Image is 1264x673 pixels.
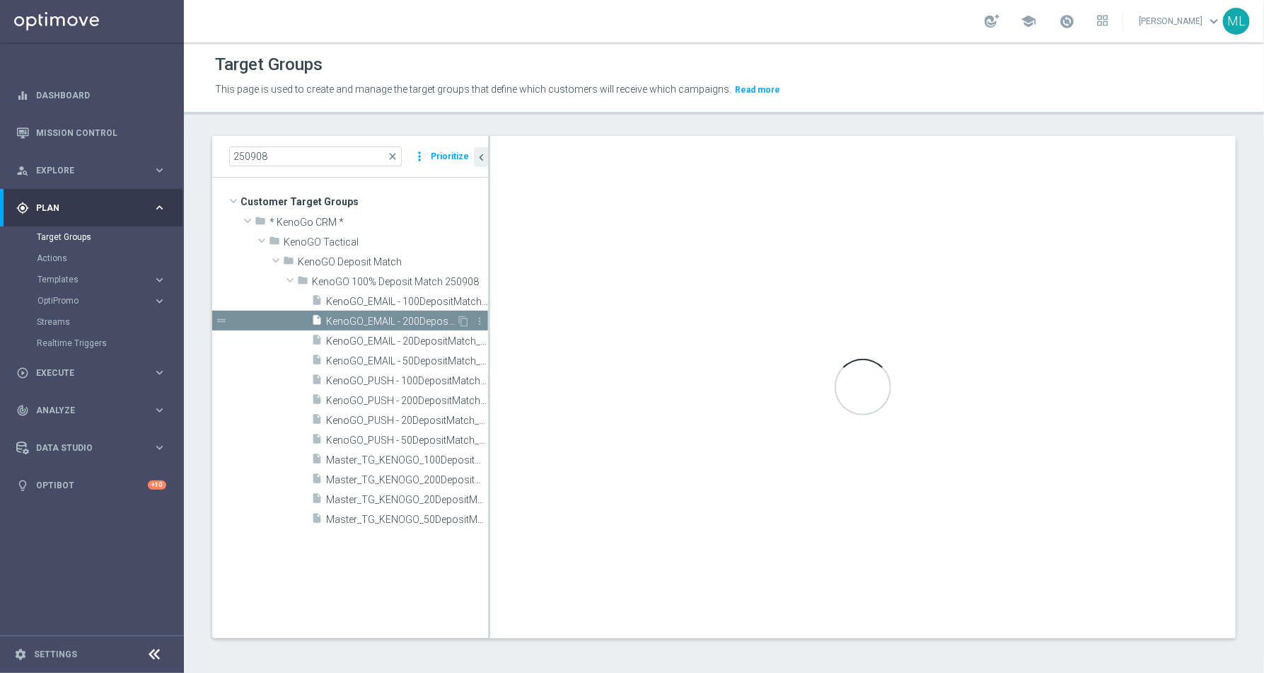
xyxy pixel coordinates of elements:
[16,165,167,176] button: person_search Explore keyboard_arrow_right
[37,297,139,305] span: OptiPromo
[326,494,488,506] span: Master_TG_KENOGO_20DepositMatch_250908
[215,54,323,75] h1: Target Groups
[474,316,485,327] i: more_vert
[36,444,153,452] span: Data Studio
[1021,13,1036,29] span: school
[14,648,27,661] i: settings
[36,76,166,114] a: Dashboard
[37,269,182,290] div: Templates
[37,338,147,349] a: Realtime Triggers
[16,367,167,379] button: play_circle_outline Execute keyboard_arrow_right
[474,147,488,167] button: chevron_left
[16,404,153,417] div: Analyze
[326,415,488,427] span: KenoGO_PUSH - 20DepositMatch_250908
[215,84,731,95] span: This page is used to create and manage the target groups that define which customers will receive...
[16,89,29,102] i: equalizer
[311,334,323,350] i: insert_drive_file
[311,393,323,410] i: insert_drive_file
[153,294,166,308] i: keyboard_arrow_right
[283,255,294,271] i: folder
[326,454,488,466] span: Master_TG_KENOGO_100DepositMatch_250908
[37,253,147,264] a: Actions
[387,151,398,162] span: close
[311,433,323,449] i: insert_drive_file
[16,202,167,214] button: gps_fixed Plan keyboard_arrow_right
[16,479,29,492] i: lightbulb
[326,355,488,367] span: KenoGO_EMAIL - 50DepositMatch_250908
[298,256,488,268] span: KenoGO Deposit Match
[229,146,402,166] input: Quick find group or folder
[412,146,427,166] i: more_vert
[37,316,147,328] a: Streams
[37,275,153,284] div: Templates
[311,413,323,430] i: insert_drive_file
[16,90,167,101] button: equalizer Dashboard
[36,369,153,377] span: Execute
[255,215,266,231] i: folder
[16,164,29,177] i: person_search
[1223,8,1250,35] div: ML
[16,202,29,214] i: gps_fixed
[36,204,153,212] span: Plan
[326,375,488,387] span: KenoGO_PUSH - 100DepositMatch_250908
[475,151,488,164] i: chevron_left
[36,166,153,175] span: Explore
[37,290,182,311] div: OptiPromo
[311,473,323,489] i: insert_drive_file
[16,164,153,177] div: Explore
[148,481,166,490] div: +10
[311,314,323,330] i: insert_drive_file
[37,226,182,248] div: Target Groups
[311,493,323,509] i: insert_drive_file
[326,514,488,526] span: Master_TG_KENOGO_50DepositMatch_250908
[311,512,323,529] i: insert_drive_file
[16,367,29,379] i: play_circle_outline
[458,316,469,327] i: Duplicate Target group
[16,405,167,416] button: track_changes Analyze keyboard_arrow_right
[16,442,153,454] div: Data Studio
[153,201,166,214] i: keyboard_arrow_right
[326,316,456,328] span: KenoGO_EMAIL - 200DepositMatch_250908
[153,273,166,287] i: keyboard_arrow_right
[311,453,323,469] i: insert_drive_file
[37,311,182,333] div: Streams
[297,275,308,291] i: folder
[311,374,323,390] i: insert_drive_file
[326,296,488,308] span: KenoGO_EMAIL - 100DepositMatch_250908
[326,435,488,447] span: KenoGO_PUSH - 50DepositMatch_250908
[326,474,488,486] span: Master_TG_KENOGO_200DepositMatch_250908
[16,480,167,491] button: lightbulb Optibot +10
[37,248,182,269] div: Actions
[269,235,280,251] i: folder
[1137,11,1223,32] a: [PERSON_NAME]keyboard_arrow_down
[37,297,153,305] div: OptiPromo
[36,466,148,504] a: Optibot
[37,333,182,354] div: Realtime Triggers
[37,231,147,243] a: Target Groups
[1206,13,1222,29] span: keyboard_arrow_down
[36,406,153,415] span: Analyze
[16,114,166,151] div: Mission Control
[429,147,471,166] button: Prioritize
[326,395,488,407] span: KenoGO_PUSH - 200DepositMatch_250908
[240,192,488,212] span: Customer Target Groups
[37,295,167,306] button: OptiPromo keyboard_arrow_right
[153,163,166,177] i: keyboard_arrow_right
[34,650,77,659] a: Settings
[16,202,153,214] div: Plan
[16,367,153,379] div: Execute
[153,403,166,417] i: keyboard_arrow_right
[16,442,167,454] button: Data Studio keyboard_arrow_right
[153,366,166,379] i: keyboard_arrow_right
[284,236,488,248] span: KenoGO Tactical
[734,82,782,98] button: Read more
[311,354,323,370] i: insert_drive_file
[37,274,167,285] button: Templates keyboard_arrow_right
[16,127,167,139] button: Mission Control
[16,76,166,114] div: Dashboard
